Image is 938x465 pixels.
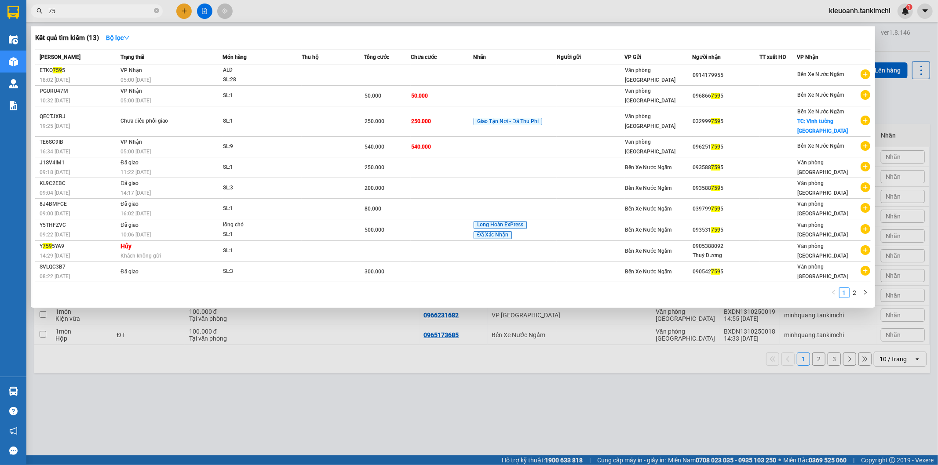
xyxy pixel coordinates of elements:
[40,273,70,280] span: 08:22 [DATE]
[9,79,18,88] img: warehouse-icon
[365,206,381,212] span: 80.000
[223,230,289,240] div: SL: 1
[120,169,151,175] span: 11:22 [DATE]
[693,117,759,126] div: 032999 5
[223,65,289,75] div: ALD
[223,183,289,193] div: SL: 3
[40,138,118,147] div: TE6SC9IB
[625,227,672,233] span: Bến Xe Nước Ngầm
[625,206,672,212] span: Bến Xe Nước Ngầm
[40,179,118,188] div: KL9C2EBC
[711,269,720,275] span: 759
[223,204,289,214] div: SL: 1
[40,169,70,175] span: 09:18 [DATE]
[120,253,161,259] span: Khách không gửi
[798,118,848,134] span: TC: Vĩnh tường [GEOGRAPHIC_DATA]
[40,54,80,60] span: [PERSON_NAME]
[365,93,381,99] span: 50.000
[120,139,142,145] span: VP Nhận
[40,211,70,217] span: 09:00 [DATE]
[223,142,289,152] div: SL: 9
[693,91,759,101] div: 096866 5
[365,144,384,150] span: 540.000
[120,232,151,238] span: 10:06 [DATE]
[120,211,151,217] span: 16:02 [DATE]
[797,54,819,60] span: VP Nhận
[798,264,848,280] span: Văn phòng [GEOGRAPHIC_DATA]
[223,54,247,60] span: Món hàng
[40,123,70,129] span: 19:25 [DATE]
[861,266,870,276] span: plus-circle
[40,253,70,259] span: 14:29 [DATE]
[693,142,759,152] div: 096251 5
[625,139,675,155] span: Văn phòng [GEOGRAPHIC_DATA]
[861,69,870,79] span: plus-circle
[365,185,384,191] span: 200.000
[692,54,721,60] span: Người nhận
[9,35,18,44] img: warehouse-icon
[99,31,137,45] button: Bộ lọcdown
[625,88,675,104] span: Văn phòng [GEOGRAPHIC_DATA]
[829,287,839,298] li: Previous Page
[364,54,389,60] span: Tổng cước
[711,185,720,191] span: 759
[711,144,720,150] span: 759
[120,88,142,94] span: VP Nhận
[861,203,870,213] span: plus-circle
[40,242,118,251] div: Y 5YA9
[831,290,836,295] span: left
[120,149,151,155] span: 05:00 [DATE]
[711,93,720,99] span: 759
[120,67,142,73] span: VP Nhận
[40,158,118,167] div: J1SV4IM1
[711,206,720,212] span: 759
[863,290,868,295] span: right
[40,190,70,196] span: 09:04 [DATE]
[860,287,871,298] li: Next Page
[365,227,384,233] span: 500.000
[411,118,431,124] span: 250.000
[861,116,870,125] span: plus-circle
[120,201,139,207] span: Đã giao
[693,184,759,193] div: 093588 5
[411,54,437,60] span: Chưa cước
[693,267,759,276] div: 090542 5
[40,77,70,83] span: 18:02 [DATE]
[693,163,759,172] div: 093588 5
[120,54,144,60] span: Trạng thái
[35,33,99,43] h3: Kết quả tìm kiếm ( 13 )
[223,267,289,276] div: SL: 3
[711,118,720,124] span: 759
[223,75,289,85] div: SL: 28
[40,149,70,155] span: 16:34 [DATE]
[798,143,844,149] span: Bến Xe Nước Ngầm
[839,288,849,298] a: 1
[625,248,672,254] span: Bến Xe Nước Ngầm
[40,262,118,272] div: SVLQC3B7
[9,57,18,66] img: warehouse-icon
[120,269,139,275] span: Đã giao
[798,160,848,175] span: Văn phòng [GEOGRAPHIC_DATA]
[850,288,860,298] a: 2
[40,112,118,121] div: QECTJXRJ
[693,71,759,80] div: 0914179955
[861,245,870,255] span: plus-circle
[861,182,870,192] span: plus-circle
[411,144,431,150] span: 540.000
[711,227,720,233] span: 759
[43,243,52,249] span: 759
[798,201,848,217] span: Văn phòng [GEOGRAPHIC_DATA]
[223,91,289,101] div: SL: 1
[120,243,131,250] strong: Hủy
[625,164,672,171] span: Bến Xe Nước Ngầm
[625,113,675,129] span: Văn phòng [GEOGRAPHIC_DATA]
[473,54,486,60] span: Nhãn
[223,246,289,256] div: SL: 1
[154,8,159,13] span: close-circle
[798,109,844,115] span: Bến Xe Nước Ngầm
[120,222,139,228] span: Đã giao
[7,6,19,19] img: logo-vxr
[693,251,759,260] div: Thuỳ Dương
[625,67,675,83] span: Văn phòng [GEOGRAPHIC_DATA]
[474,231,512,239] span: Đã Xác Nhận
